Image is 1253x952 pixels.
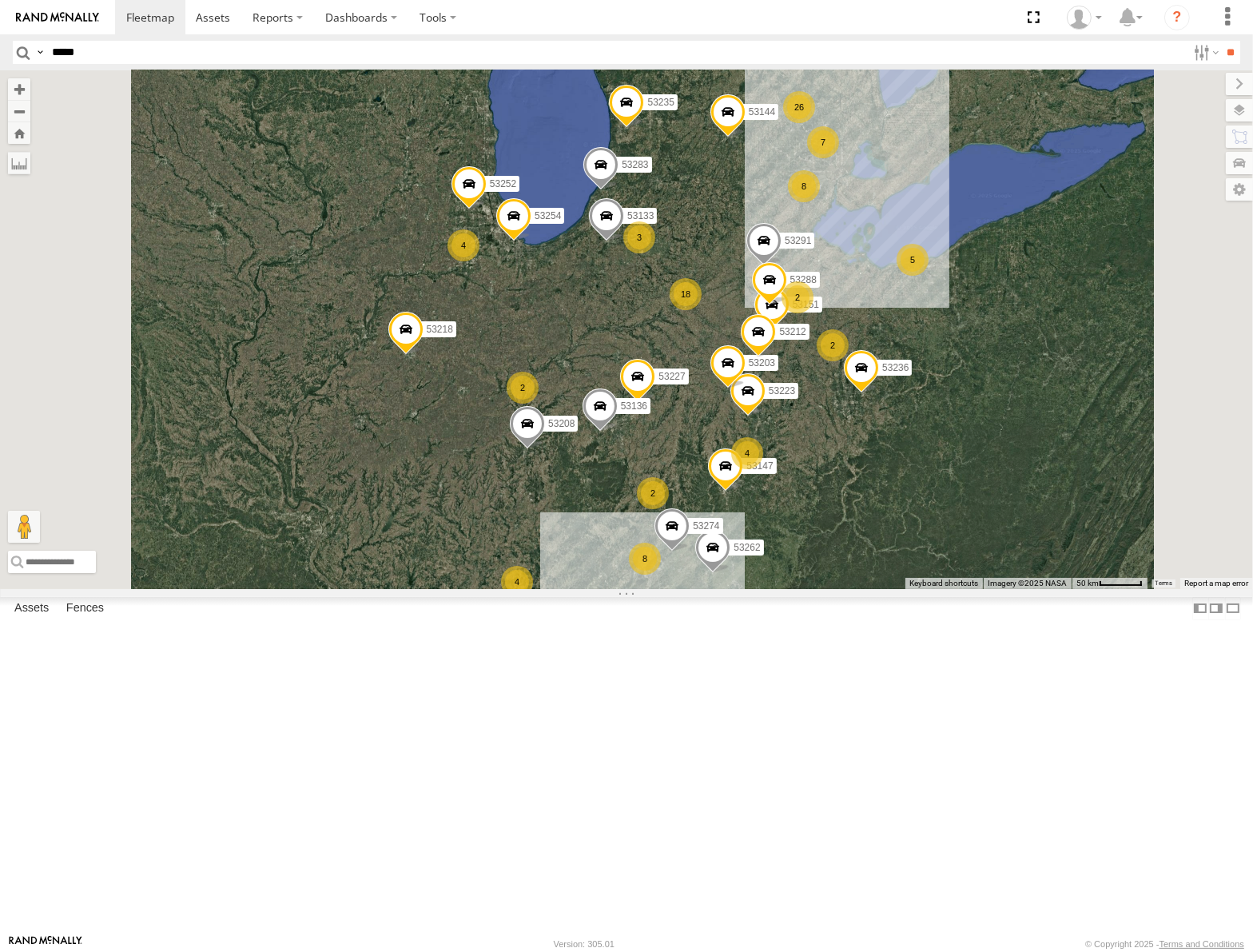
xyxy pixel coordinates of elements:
div: 4 [501,566,533,598]
button: Keyboard shortcuts [909,578,978,589]
label: Search Query [34,41,46,64]
label: Dock Summary Table to the Right [1208,597,1224,620]
div: 2 [637,477,669,509]
label: Fences [58,598,112,620]
a: Visit our Website [9,936,82,952]
label: Measure [8,152,30,174]
span: Imagery ©2025 NASA [988,579,1067,588]
div: 26 [783,91,815,123]
span: 53144 [749,107,775,118]
a: Report a map error [1184,579,1248,588]
div: 3 [623,221,655,253]
a: Terms and Conditions [1160,939,1244,949]
img: rand-logo.svg [16,12,99,23]
button: Zoom in [8,78,30,100]
div: © Copyright 2025 - [1085,939,1244,949]
i: ? [1164,5,1190,30]
span: 53235 [647,97,674,108]
div: 2 [507,372,539,404]
span: 53288 [790,275,817,286]
div: 8 [629,543,661,575]
span: 53208 [548,418,575,429]
label: Hide Summary Table [1225,597,1241,620]
div: 7 [807,126,839,158]
button: Zoom out [8,100,30,122]
span: 53227 [658,371,685,382]
div: Miky Transport [1061,6,1108,30]
span: 53262 [734,543,760,554]
div: 2 [782,281,813,313]
button: Zoom Home [8,122,30,144]
label: Search Filter Options [1187,41,1222,64]
span: 53252 [490,178,516,189]
span: 53203 [749,358,775,369]
span: 53291 [785,235,811,246]
span: 53147 [746,461,773,472]
div: 2 [817,329,849,361]
label: Map Settings [1226,178,1253,201]
button: Map Scale: 50 km per 51 pixels [1072,578,1148,589]
span: 53254 [535,210,561,221]
div: 8 [788,170,820,202]
div: Version: 305.01 [554,939,615,949]
label: Assets [6,598,57,620]
div: 5 [897,244,929,276]
div: 18 [670,278,702,310]
span: 53136 [621,400,647,412]
div: 4 [731,437,763,469]
span: 53236 [882,363,909,374]
span: 53212 [779,326,805,337]
button: Drag Pegman onto the map to open Street View [8,511,40,543]
span: 53223 [769,386,795,397]
span: 53283 [622,160,648,171]
span: 53218 [427,325,453,336]
span: 53133 [627,211,654,222]
span: 50 km [1076,579,1099,588]
a: Terms [1156,580,1172,586]
div: 4 [447,229,479,261]
label: Dock Summary Table to the Left [1192,597,1208,620]
span: 53274 [693,521,719,532]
